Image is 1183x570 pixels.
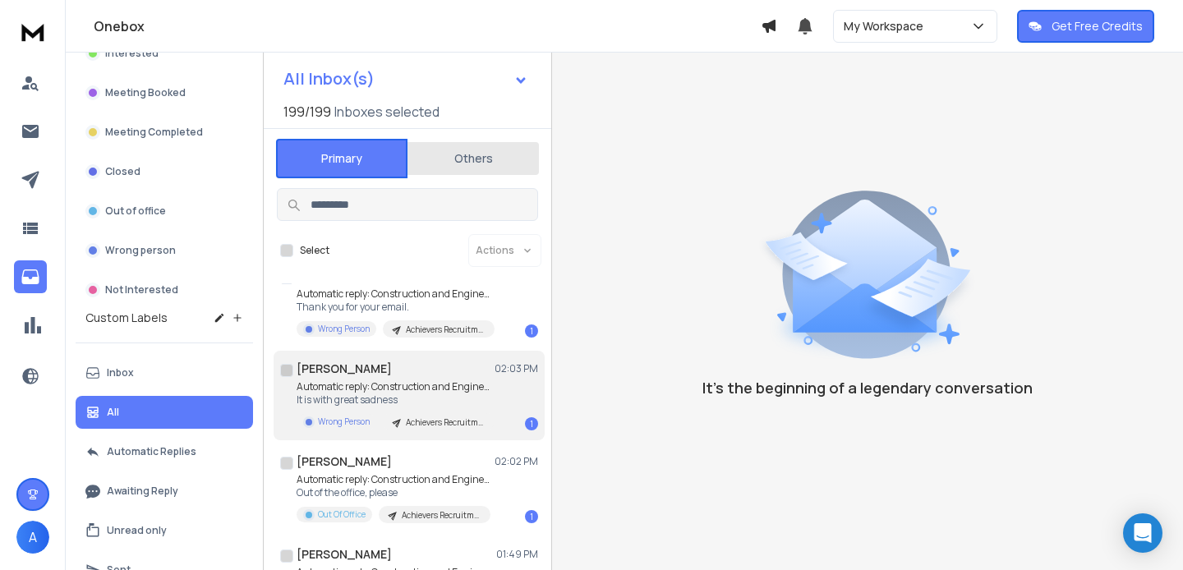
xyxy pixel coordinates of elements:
[107,485,178,498] p: Awaiting Reply
[16,521,49,554] button: A
[407,140,539,177] button: Others
[76,76,253,109] button: Meeting Booked
[107,406,119,419] p: All
[297,393,494,407] p: It is with great sadness
[76,475,253,508] button: Awaiting Reply
[76,356,253,389] button: Inbox
[276,139,407,178] button: Primary
[297,546,392,563] h1: [PERSON_NAME]
[1123,513,1162,553] div: Open Intercom Messenger
[318,323,370,335] p: Wrong Person
[300,244,329,257] label: Select
[76,155,253,188] button: Closed
[406,324,485,336] p: Achievers Recruitment - [GEOGRAPHIC_DATA] - [GEOGRAPHIC_DATA] - [GEOGRAPHIC_DATA] - [GEOGRAPHIC_D...
[76,514,253,547] button: Unread only
[297,287,494,301] p: Automatic reply: Construction and Engineering
[283,102,331,122] span: 199 / 199
[76,37,253,70] button: Interested
[16,16,49,47] img: logo
[297,361,392,377] h1: [PERSON_NAME]
[76,116,253,149] button: Meeting Completed
[525,510,538,523] div: 1
[76,234,253,267] button: Wrong person
[76,274,253,306] button: Not Interested
[334,102,440,122] h3: Inboxes selected
[297,473,494,486] p: Automatic reply: Construction and Engineering
[702,376,1033,399] p: It’s the beginning of a legendary conversation
[297,453,392,470] h1: [PERSON_NAME]
[495,362,538,375] p: 02:03 PM
[107,366,134,379] p: Inbox
[525,417,538,430] div: 1
[107,445,196,458] p: Automatic Replies
[297,301,494,314] p: Thank you for your email.
[85,310,168,326] h3: Custom Labels
[297,486,494,499] p: Out of the office, please
[105,165,140,178] p: Closed
[318,508,366,521] p: Out Of Office
[105,244,176,257] p: Wrong person
[525,324,538,338] div: 1
[270,62,541,95] button: All Inbox(s)
[94,16,761,36] h1: Onebox
[1017,10,1154,43] button: Get Free Credits
[107,524,167,537] p: Unread only
[105,126,203,139] p: Meeting Completed
[283,71,375,87] h1: All Inbox(s)
[76,396,253,429] button: All
[495,455,538,468] p: 02:02 PM
[402,509,481,522] p: Achievers Recruitment - [GEOGRAPHIC_DATA] - [GEOGRAPHIC_DATA] - [GEOGRAPHIC_DATA] - [GEOGRAPHIC_D...
[76,195,253,228] button: Out of office
[76,435,253,468] button: Automatic Replies
[1052,18,1143,34] p: Get Free Credits
[318,416,370,428] p: Wrong Person
[105,283,178,296] p: Not Interested
[297,380,494,393] p: Automatic reply: Construction and Engineering
[496,548,538,561] p: 01:49 PM
[844,18,930,34] p: My Workspace
[105,205,166,218] p: Out of office
[406,416,485,429] p: Achievers Recruitment - [GEOGRAPHIC_DATA] - [GEOGRAPHIC_DATA] - [GEOGRAPHIC_DATA] - [GEOGRAPHIC_D...
[105,47,159,60] p: Interested
[105,86,186,99] p: Meeting Booked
